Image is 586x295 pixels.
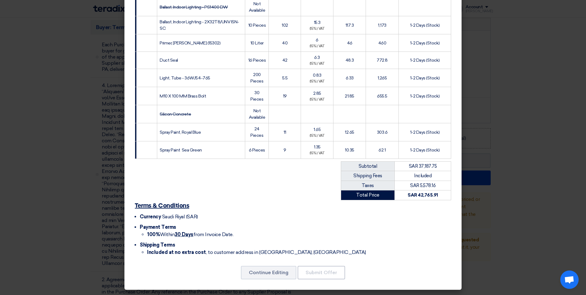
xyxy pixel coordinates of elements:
[241,266,296,279] button: Continue Editing
[160,112,191,117] strike: Silicon Concrete
[282,75,288,81] span: 5.5
[313,91,321,96] span: 2.85
[410,58,439,63] span: 1-2 Days (Stock)
[175,232,193,237] u: 30 Days
[346,75,354,81] span: 6.33
[250,40,264,46] span: 10 Liter
[410,94,439,99] span: 1-2 Days (Stock)
[560,270,579,289] div: Open chat
[160,147,202,153] span: Spray Paint Sea Green
[249,147,265,153] span: 6 Pieces
[313,73,321,78] span: 0.83
[283,94,287,99] span: 19
[408,192,438,198] strong: SAR 42,765.91
[377,94,387,99] span: 655.5
[410,147,439,153] span: 1-2 Days (Stock)
[341,161,395,171] td: Subtotal
[345,23,354,28] span: 117.3
[410,75,439,81] span: 1-2 Days (Stock)
[160,58,178,63] span: Duct Seal
[410,183,436,188] span: SAR 5,578.16
[410,23,439,28] span: 1-2 Days (Stock)
[283,130,286,135] span: 11
[147,232,233,237] span: Within from Invoice Date.
[160,75,210,81] span: Light, Tube - 36W/54-765
[160,19,239,31] span: Ballast, Indoor Lighting - 2X32T8/UNV ISN-SC
[410,130,439,135] span: 1-2 Days (Stock)
[162,214,198,220] span: Saudi Riyal (SAR)
[378,75,387,81] span: 1,265
[341,190,395,200] td: Total Price
[140,224,176,230] span: Payment Terms
[316,37,318,43] span: 6
[395,161,451,171] td: SAR 37,187.75
[283,147,286,153] span: 9
[160,40,220,46] span: Primer, [PERSON_NAME] (15302)
[314,127,321,132] span: 1.65
[345,94,354,99] span: 21.85
[303,26,331,32] div: (15%) VAT
[250,90,263,102] span: 30 Pieces
[249,108,265,120] span: Not Available
[345,58,354,63] span: 48.3
[303,44,331,49] div: (15%) VAT
[135,203,189,209] u: Terms & Conditions
[303,97,331,102] div: (15%) VAT
[160,130,201,135] span: Spray Paint, Royal Blue
[250,126,263,138] span: 24 Pieces
[345,130,354,135] span: 12.65
[345,147,354,153] span: 10.35
[160,94,206,99] span: M10 X 100 MM Brass Bolt
[248,58,266,63] span: 16 Pieces
[303,79,331,84] div: (15%) VAT
[414,173,432,178] span: Included
[341,181,395,190] td: Taxes
[282,58,287,63] span: 42
[140,242,175,248] span: Shipping Terms
[147,249,451,256] li: , to customer address in [GEOGRAPHIC_DATA], [GEOGRAPHIC_DATA]
[347,40,352,46] span: 46
[147,232,160,237] strong: 100%
[377,130,388,135] span: 303.6
[303,133,331,139] div: (15%) VAT
[379,147,386,153] span: 62.1
[140,214,161,220] span: Currency
[160,5,228,10] strike: Ballast, Indoor Lighting - PS1400 DW
[282,40,287,46] span: 40
[341,171,395,181] td: Shipping Fees
[303,151,331,156] div: (15%) VAT
[378,40,386,46] span: 460
[410,40,439,46] span: 1-2 Days (Stock)
[298,266,345,279] button: Submit Offer
[249,1,265,13] span: Not Available
[147,249,206,255] strong: Included at no extra cost
[314,144,321,150] span: 1.35
[378,23,386,28] span: 1,173
[314,20,321,25] span: 15.3
[377,58,388,63] span: 772.8
[314,55,320,60] span: 6.3
[248,23,266,28] span: 10 Pieces
[250,72,263,84] span: 200 Pieces
[303,61,331,67] div: (15%) VAT
[282,23,288,28] span: 102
